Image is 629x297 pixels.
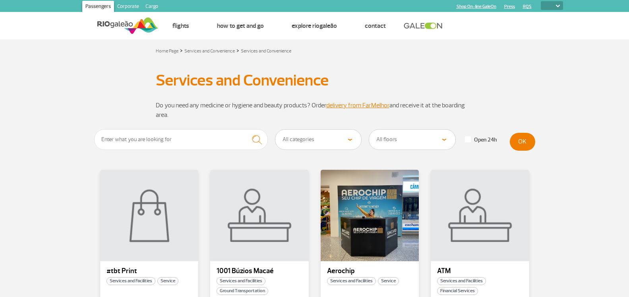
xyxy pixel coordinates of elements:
p: ATM [437,267,523,275]
label: Open 24h [465,136,497,144]
a: Cargo [142,1,161,14]
a: Home Page [156,48,178,54]
a: > [180,46,183,55]
p: 1001 Búzios Macaé [217,267,302,275]
a: Flights [172,22,189,30]
span: Financial Services [437,287,478,295]
span: Services and Facilities [106,277,155,285]
a: Corporate [114,1,142,14]
p: Aerochip [327,267,413,275]
span: Services and Facilities [327,277,376,285]
a: How to get and go [217,22,264,30]
p: Do you need any medicine or hygiene and beauty products? Order and receive it at the boarding area. [156,101,474,120]
a: Services and Convenience [184,48,235,54]
a: Explore RIOgaleão [292,22,337,30]
span: Service [378,277,399,285]
button: OK [510,133,535,151]
a: Contact [365,22,386,30]
input: Enter what you are looking for [94,129,268,150]
a: Passengers [82,1,114,14]
a: Press [504,4,515,9]
a: RQS [523,4,532,9]
p: #tbt Print [106,267,192,275]
a: delivery from FarMelhor [326,101,389,109]
h1: Services and Convenience [156,74,474,87]
span: Ground Transportation [217,287,268,295]
span: Services and Facilities [217,277,265,285]
a: Shop On-line GaleOn [457,4,496,9]
a: Services and Convenience [241,48,291,54]
a: > [236,46,239,55]
span: Service [157,277,178,285]
span: Services and Facilities [437,277,486,285]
